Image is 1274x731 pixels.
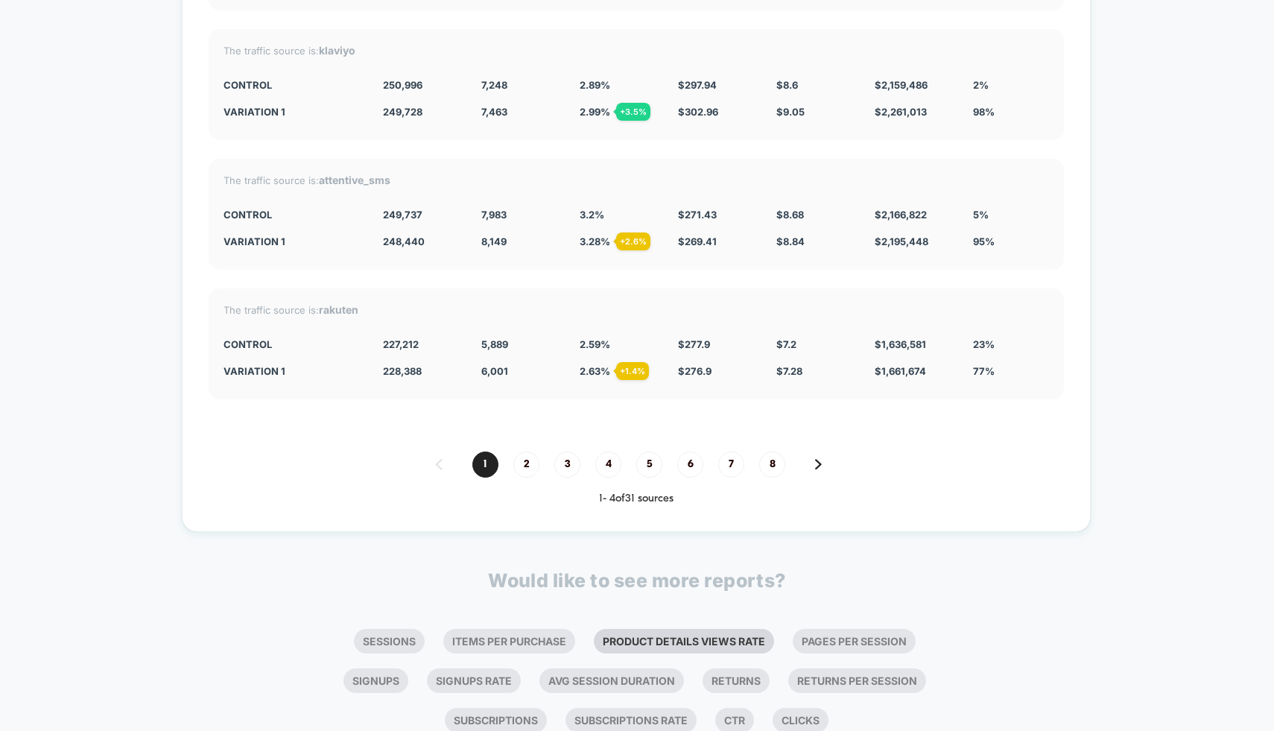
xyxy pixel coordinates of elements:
div: 1 - 4 of 31 sources [209,493,1064,505]
span: $ 269.41 [678,235,717,247]
span: 228,388 [383,365,422,377]
span: $ 2,261,013 [875,106,927,118]
img: pagination forward [815,459,822,469]
div: The traffic source is: [224,303,1049,316]
li: Returns [703,668,770,693]
span: 3.2 % [580,209,604,221]
div: CONTROL [224,209,361,221]
li: Product Details Views Rate [594,629,774,654]
span: 249,737 [383,209,422,221]
span: 7,248 [481,79,507,91]
span: 5 [636,452,662,478]
li: Signups Rate [427,668,521,693]
span: 5,889 [481,338,508,350]
div: 98% [973,106,1049,118]
span: $ 1,636,581 [875,338,926,350]
p: Would like to see more reports? [488,569,786,592]
strong: klaviyo [319,44,355,57]
div: The traffic source is: [224,174,1049,186]
div: 77% [973,365,1049,377]
span: 7,463 [481,106,507,118]
span: 8 [759,452,785,478]
span: 6,001 [481,365,508,377]
span: 250,996 [383,79,422,91]
span: 249,728 [383,106,422,118]
span: 2.99 % [580,106,610,118]
div: Variation 1 [224,235,361,247]
li: Items Per Purchase [443,629,575,654]
div: The traffic source is: [224,44,1049,57]
span: $ 7.28 [776,365,802,377]
span: $ 2,195,448 [875,235,928,247]
div: CONTROL [224,79,361,91]
span: $ 8.6 [776,79,798,91]
strong: attentive_sms [319,174,390,186]
span: $ 7.2 [776,338,796,350]
div: + 3.5 % [616,103,650,121]
span: $ 1,661,674 [875,365,926,377]
span: $ 277.9 [678,338,710,350]
span: 1 [472,452,498,478]
div: Variation 1 [224,106,361,118]
span: $ 297.94 [678,79,717,91]
span: 3.28 % [580,235,610,247]
span: 2.59 % [580,338,610,350]
span: $ 276.9 [678,365,712,377]
span: $ 271.43 [678,209,717,221]
div: + 2.6 % [616,232,650,250]
span: 227,212 [383,338,419,350]
span: $ 8.68 [776,209,804,221]
span: 4 [595,452,621,478]
span: $ 2,166,822 [875,209,927,221]
span: $ 302.96 [678,106,718,118]
span: 6 [677,452,703,478]
span: 248,440 [383,235,425,247]
span: 2 [513,452,539,478]
strong: rakuten [319,303,358,316]
div: CONTROL [224,338,361,350]
li: Avg Session Duration [539,668,684,693]
div: 2% [973,79,1049,91]
span: 3 [554,452,580,478]
span: 2.63 % [580,365,610,377]
span: 7 [718,452,744,478]
span: 8,149 [481,235,507,247]
div: 23% [973,338,1049,350]
li: Returns Per Session [788,668,926,693]
div: 95% [973,235,1049,247]
div: + 1.4 % [616,362,649,380]
span: $ 8.84 [776,235,805,247]
span: $ 9.05 [776,106,805,118]
span: 2.89 % [580,79,610,91]
li: Sessions [354,629,425,654]
li: Pages Per Session [793,629,916,654]
div: 5% [973,209,1049,221]
span: $ 2,159,486 [875,79,928,91]
span: 7,983 [481,209,507,221]
div: Variation 1 [224,365,361,377]
li: Signups [343,668,408,693]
